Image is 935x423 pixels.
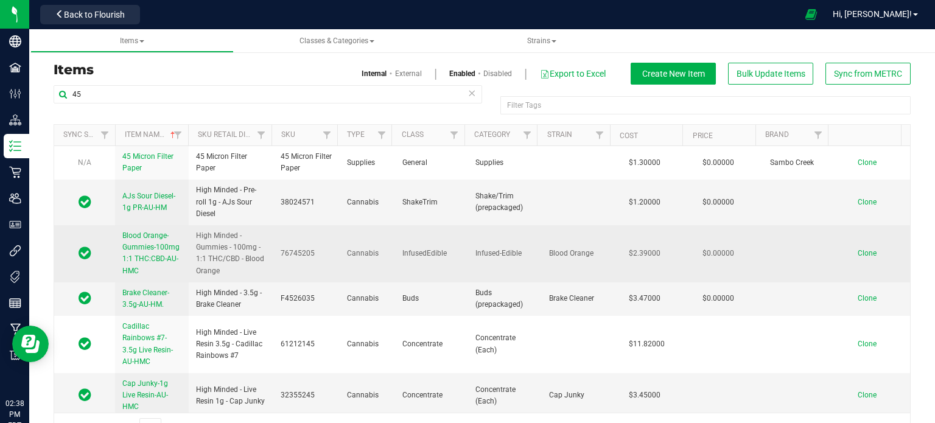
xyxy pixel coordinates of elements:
[765,130,789,139] a: Brand
[539,63,606,84] button: Export to Excel
[395,68,422,79] a: External
[317,125,337,145] a: Filter
[79,290,91,307] span: In Sync
[475,191,534,214] span: Shake/Trim (prepackaged)
[9,114,21,126] inline-svg: Distribution
[347,130,365,139] a: Type
[623,194,667,211] span: $1.20000
[623,335,671,353] span: $11.82000
[623,290,667,307] span: $3.47000
[858,294,889,302] a: Clone
[549,248,608,259] span: Blood Orange
[371,125,391,145] a: Filter
[122,288,169,309] span: Brake Cleaner-3.5g-AU-HM.
[79,386,91,404] span: In Sync
[858,249,889,257] a: Clone
[623,154,667,172] span: $1.30000
[833,9,912,19] span: Hi, [PERSON_NAME]!
[696,245,740,262] span: $0.00000
[696,194,740,211] span: $0.00000
[196,384,266,407] span: High Minded - Live Resin 1g - Cap Junky
[125,130,178,139] a: Item Name
[696,290,740,307] span: $0.00000
[858,294,877,302] span: Clone
[475,287,534,310] span: Buds (prepackaged)
[347,390,388,401] span: Cannabis
[858,198,889,206] a: Clone
[858,249,877,257] span: Clone
[623,245,667,262] span: $2.39000
[797,2,825,26] span: Open Ecommerce Menu
[362,68,387,79] a: Internal
[347,157,388,169] span: Supplies
[402,293,461,304] span: Buds
[620,131,638,140] a: Cost
[549,390,608,401] span: Cap Junky
[122,151,181,174] a: 45 Micron Filter Paper
[858,391,889,399] a: Clone
[281,293,332,304] span: F4526035
[196,327,266,362] span: High Minded - Live Resin 3.5g - Cadillac Rainbows #7
[281,338,332,350] span: 61212145
[825,63,911,85] button: Sync from METRC
[9,245,21,257] inline-svg: Integrations
[281,390,332,401] span: 32355245
[196,287,266,310] span: High Minded - 3.5g - Brake Cleaner
[347,293,388,304] span: Cannabis
[9,192,21,205] inline-svg: Users
[251,125,271,145] a: Filter
[347,338,388,350] span: Cannabis
[9,271,21,283] inline-svg: Tags
[9,297,21,309] inline-svg: Reports
[475,332,534,355] span: Concentrate (Each)
[728,63,813,85] button: Bulk Update Items
[858,391,877,399] span: Clone
[79,245,91,262] span: In Sync
[122,191,181,214] a: AJs Sour Diesel-1g PR-AU-HM
[79,194,91,211] span: In Sync
[122,322,173,366] span: Cadillac Rainbows #7-3.5g Live Resin-AU-HMC
[122,378,181,413] a: Cap Junky-1g Live Resin-AU-HMC
[623,386,667,404] span: $3.45000
[858,198,877,206] span: Clone
[64,10,125,19] span: Back to Flourish
[737,69,805,79] span: Bulk Update Items
[517,125,537,145] a: Filter
[299,37,374,45] span: Classes & Categories
[858,340,889,348] a: Clone
[196,151,266,174] span: 45 Micron Filter Paper
[9,61,21,74] inline-svg: Facilities
[281,197,332,208] span: 38024571
[63,130,110,139] a: Sync Status
[527,37,556,45] span: Strains
[808,125,828,145] a: Filter
[54,63,473,77] h3: Items
[78,158,91,167] span: N/A
[9,218,21,231] inline-svg: User Roles
[483,68,512,79] a: Disabled
[122,321,181,368] a: Cadillac Rainbows #7-3.5g Live Resin-AU-HMC
[198,130,289,139] a: Sku Retail Display Name
[631,63,716,85] button: Create New Item
[9,140,21,152] inline-svg: Inventory
[196,184,266,220] span: High Minded - Pre-roll 1g - AJs Sour Diesel
[347,248,388,259] span: Cannabis
[696,154,740,172] span: $0.00000
[402,157,461,169] span: General
[402,130,424,139] a: Class
[402,248,461,259] span: InfusedEdible
[122,379,168,411] span: Cap Junky-1g Live Resin-AU-HMC
[54,85,482,103] input: Search Item Name, SKU Retail Name, or Part Number
[590,125,610,145] a: Filter
[444,125,464,145] a: Filter
[9,88,21,100] inline-svg: Configuration
[281,151,332,174] span: 45 Micron Filter Paper
[9,35,21,47] inline-svg: Company
[642,69,705,79] span: Create New Item
[196,230,266,277] span: High Minded - Gummies - 100mg - 1:1 THC/CBD - Blood Orange
[120,37,144,45] span: Items
[9,349,21,362] inline-svg: Billing
[834,69,902,79] span: Sync from METRC
[402,390,461,401] span: Concentrate
[474,130,510,139] a: Category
